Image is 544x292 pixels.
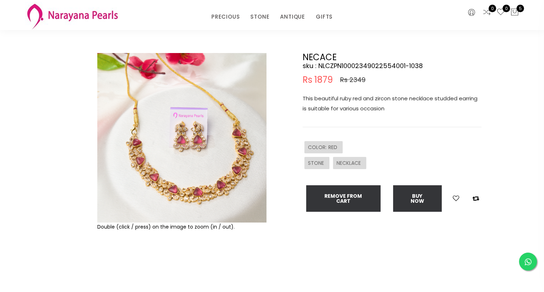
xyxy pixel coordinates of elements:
[308,144,328,151] span: COLOR :
[510,8,519,17] button: 5
[496,8,505,17] a: 0
[337,159,363,167] span: NECKLACE
[97,222,266,231] div: Double (click / press) on the image to zoom (in / out).
[303,53,481,62] h2: NECACE
[451,194,461,203] button: Add to wishlist
[308,159,326,167] span: STONE
[516,5,524,12] span: 5
[303,76,333,84] span: Rs 1879
[250,11,269,22] a: STONE
[503,5,510,12] span: 0
[482,8,491,17] a: 0
[303,94,481,114] p: This beautiful ruby red and zircon stone necklace studded earring is suitable for various occasion
[280,11,305,22] a: ANTIQUE
[211,11,240,22] a: PRECIOUS
[316,11,333,22] a: GIFTS
[470,194,481,203] button: Add to compare
[97,53,266,222] img: Example
[393,185,442,212] button: Buy now
[340,76,366,84] span: Rs 2349
[328,144,339,151] span: RED
[306,185,381,212] button: Remove from cart
[303,62,481,70] h4: sku : NLCZPN10002349022554001-1038
[489,5,496,12] span: 0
